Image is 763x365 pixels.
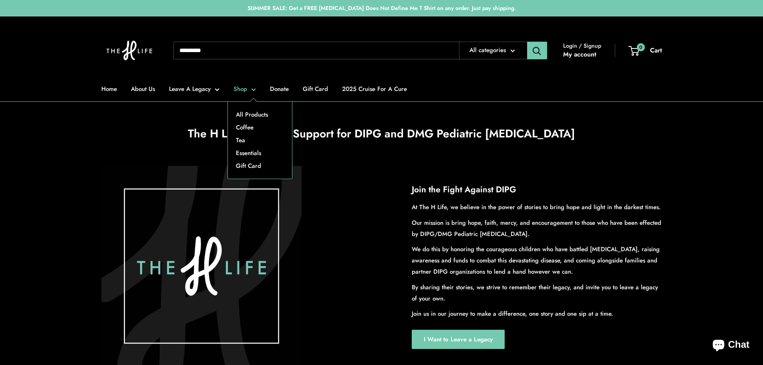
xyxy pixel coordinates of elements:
a: Home [101,83,117,95]
a: Gift Card [303,83,328,95]
span: 0 [636,43,644,51]
span: Login / Signup [563,40,601,51]
h2: Join the Fight Against DIPG [412,184,662,196]
a: My account [563,48,596,60]
a: I Want to Leave a Legacy [412,330,505,349]
p: Join us in our journey to make a difference, one story and one sip at a time. [412,308,662,319]
img: The H Life [101,24,157,77]
p: Our mission is bring hope, faith, mercy, and encouragement to those who have been effected by DIP... [412,217,662,240]
a: Essentials [228,147,292,159]
span: Cart [650,46,662,55]
inbox-online-store-chat: Shopify online store chat [705,333,757,359]
a: Donate [270,83,289,95]
a: All Products [228,108,292,121]
a: Leave A Legacy [169,83,219,95]
a: About Us [131,83,155,95]
a: Gift Card [228,159,292,172]
a: Shop [234,83,256,95]
a: 2025 Cruise For A Cure [342,83,407,95]
p: By sharing their stories, we strive to remember their legacy, and invite you to leave a legacy of... [412,282,662,304]
p: At The H Life, we believe in the power of stories to bring hope and light in the darkest times. [412,202,662,213]
h1: The H Life | Hope & Support for DIPG and DMG Pediatric [MEDICAL_DATA] [101,126,662,142]
p: We do this by honoring the courageous children who have battled [MEDICAL_DATA], raising awareness... [412,244,662,277]
a: 0 Cart [629,44,662,56]
a: Tea [228,134,292,147]
button: Search [527,42,547,59]
input: Search... [173,42,459,59]
a: Coffee [228,121,292,134]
